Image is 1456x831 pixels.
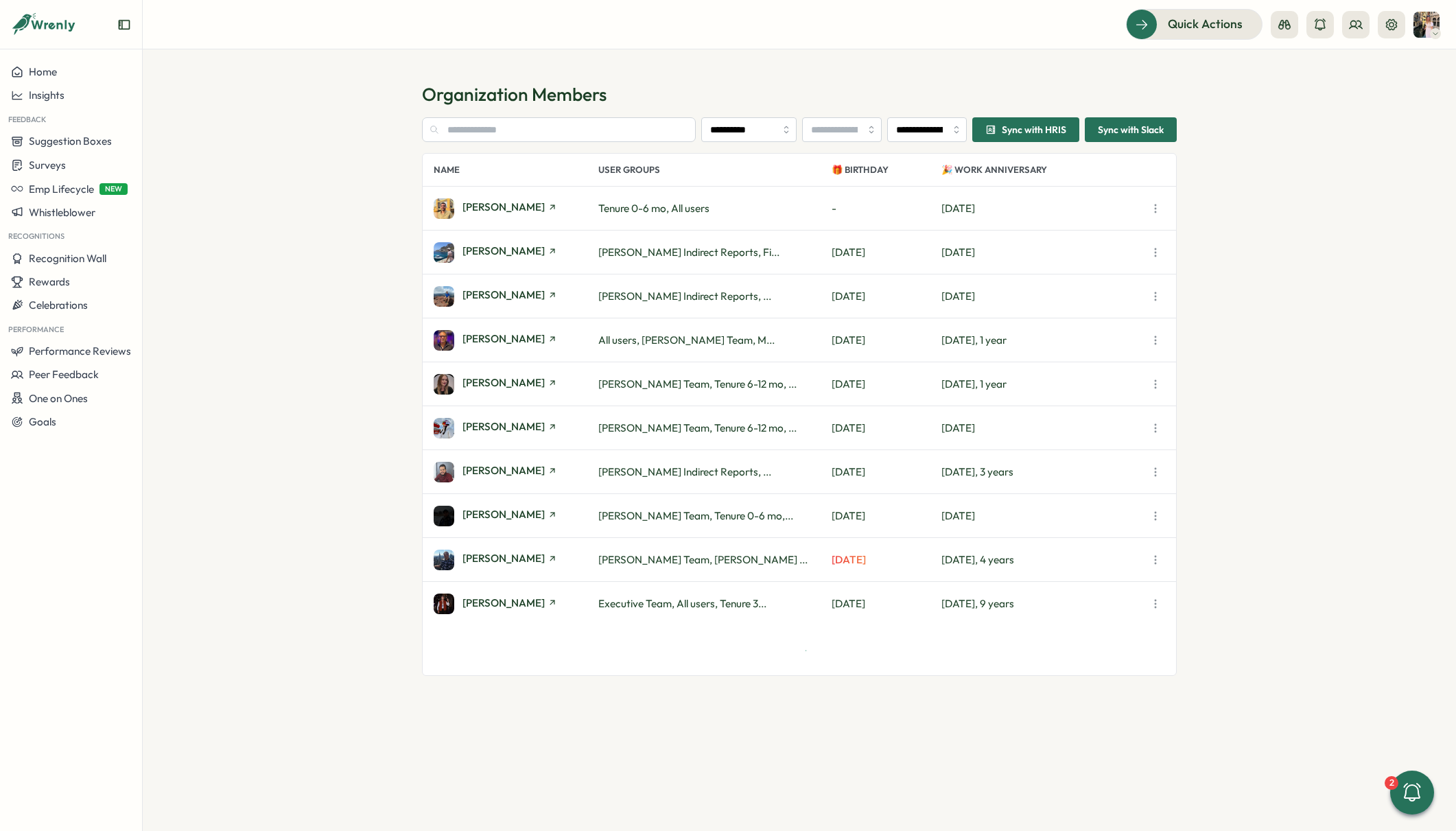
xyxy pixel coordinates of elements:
[1390,771,1434,815] button: 2
[434,462,598,482] a: Alberto Roldan[PERSON_NAME]
[29,415,56,428] span: Goals
[462,246,545,256] span: [PERSON_NAME]
[434,242,598,263] a: Adam Ursell[PERSON_NAME]
[29,159,66,172] span: Surveys
[1385,776,1398,790] div: 2
[598,597,766,610] span: Executive Team, All users, Tenure 3...
[832,596,941,611] p: [DATE]
[832,289,941,304] p: [DATE]
[29,134,112,148] span: Suggestion Boxes
[434,242,454,263] img: Adam Ursell
[434,286,454,307] img: Adria Figueres
[598,377,797,390] span: [PERSON_NAME] Team, Tenure 6-12 mo, ...
[832,201,941,216] p: -
[434,330,454,351] img: Adrian Pearcey
[434,374,598,395] a: Aimee Weston[PERSON_NAME]
[598,509,793,522] span: [PERSON_NAME] Team, Tenure 0-6 mo,...
[941,333,1146,348] p: [DATE], 1 year
[832,245,941,260] p: [DATE]
[598,421,797,434] span: [PERSON_NAME] Team, Tenure 6-12 mo, ...
[99,183,128,195] span: NEW
[972,117,1079,142] button: Sync with HRIS
[434,550,598,570] a: Alex Marshall[PERSON_NAME]
[434,462,454,482] img: Alberto Roldan
[462,377,545,388] span: [PERSON_NAME]
[1126,9,1263,39] button: Quick Actions
[117,18,131,32] button: Expand sidebar
[462,509,545,519] span: [PERSON_NAME]
[434,154,598,186] p: Name
[462,598,545,608] span: [PERSON_NAME]
[462,421,545,432] span: [PERSON_NAME]
[462,333,545,344] span: [PERSON_NAME]
[29,89,64,102] span: Insights
[598,465,771,478] span: [PERSON_NAME] Indirect Reports, ...
[1168,15,1243,33] span: Quick Actions
[941,201,1146,216] p: [DATE]
[462,553,545,563] span: [PERSON_NAME]
[941,154,1146,186] p: 🎉 Work Anniversary
[832,508,941,524] p: [DATE]
[462,465,545,476] span: [PERSON_NAME]
[832,465,941,480] p: [DATE]
[941,377,1146,392] p: [DATE], 1 year
[434,198,454,219] img: Adam Hojeij
[832,377,941,392] p: [DATE]
[29,392,88,405] span: One on Ones
[434,374,454,395] img: Aimee Weston
[1413,12,1440,38] img: Hannah Saunders
[29,344,131,358] span: Performance Reviews
[434,330,598,351] a: Adrian Pearcey[PERSON_NAME]
[598,553,808,566] span: [PERSON_NAME] Team, [PERSON_NAME] ...
[941,552,1146,567] p: [DATE], 4 years
[434,286,598,307] a: Adria Figueres[PERSON_NAME]
[598,333,775,347] span: All users, [PERSON_NAME] Team, M...
[29,368,99,381] span: Peer Feedback
[29,206,95,219] span: Whistleblower
[832,552,941,567] p: [DATE]
[434,198,598,219] a: Adam Hojeij[PERSON_NAME]
[422,82,1177,106] h1: Organization Members
[29,299,88,312] span: Celebrations
[832,421,941,436] p: [DATE]
[29,275,70,288] span: Rewards
[832,333,941,348] p: [DATE]
[598,290,771,303] span: [PERSON_NAME] Indirect Reports, ...
[1098,118,1164,141] span: Sync with Slack
[598,202,709,215] span: Tenure 0-6 mo, All users
[598,246,779,259] span: [PERSON_NAME] Indirect Reports, Fi...
[434,418,454,438] img: Alara Kivilcim
[29,183,94,196] span: Emp Lifecycle
[941,245,1146,260] p: [DATE]
[941,596,1146,611] p: [DATE], 9 years
[434,594,454,614] img: Alex Preece
[434,506,598,526] a: Alex Hayward[PERSON_NAME]
[29,252,106,265] span: Recognition Wall
[941,508,1146,524] p: [DATE]
[434,594,598,614] a: Alex Preece[PERSON_NAME]
[941,421,1146,436] p: [DATE]
[941,465,1146,480] p: [DATE], 3 years
[434,550,454,570] img: Alex Marshall
[434,506,454,526] img: Alex Hayward
[598,154,832,186] p: User Groups
[462,202,545,212] span: [PERSON_NAME]
[434,418,598,438] a: Alara Kivilcim[PERSON_NAME]
[1002,125,1066,134] span: Sync with HRIS
[832,154,941,186] p: 🎁 Birthday
[1085,117,1177,142] button: Sync with Slack
[462,290,545,300] span: [PERSON_NAME]
[941,289,1146,304] p: [DATE]
[29,65,57,78] span: Home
